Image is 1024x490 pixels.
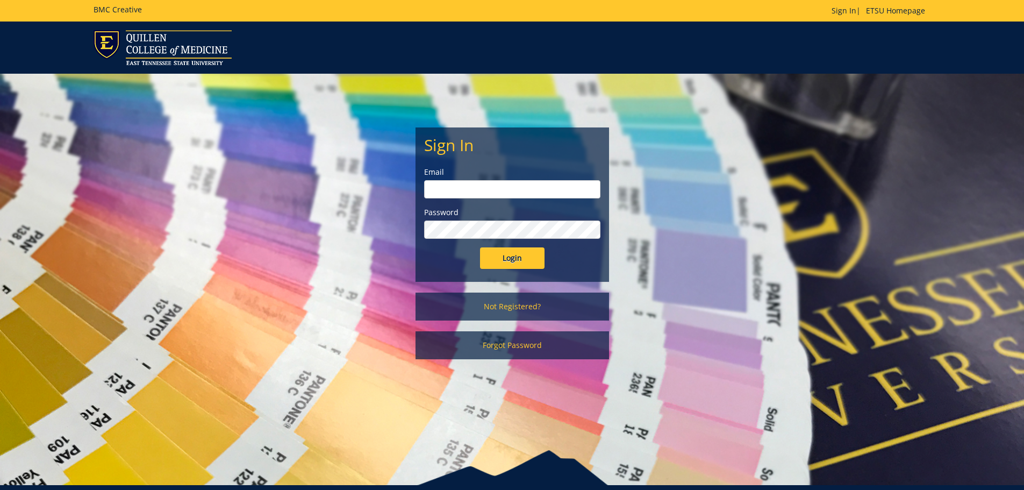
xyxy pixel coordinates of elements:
h2: Sign In [424,136,600,154]
a: Forgot Password [416,331,609,359]
a: Not Registered? [416,293,609,321]
h5: BMC Creative [94,5,142,13]
label: Email [424,167,600,177]
input: Login [480,247,545,269]
label: Password [424,207,600,218]
img: ETSU logo [94,30,232,65]
a: Sign In [832,5,856,16]
a: ETSU Homepage [861,5,930,16]
p: | [832,5,930,16]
